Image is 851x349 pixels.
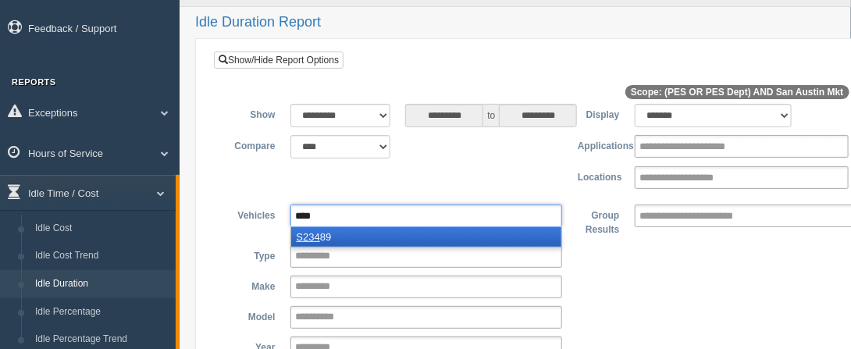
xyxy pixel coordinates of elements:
[226,276,283,294] label: Make
[226,245,283,264] label: Type
[570,205,627,237] label: Group Results
[28,242,176,270] a: Idle Cost Trend
[28,298,176,326] a: Idle Percentage
[226,135,283,154] label: Compare
[570,104,627,123] label: Display
[296,231,319,243] em: S234
[214,52,344,69] a: Show/Hide Report Options
[570,166,627,185] label: Locations
[483,104,499,127] span: to
[570,135,627,154] label: Applications
[226,205,283,223] label: Vehicles
[291,227,561,247] li: 89
[28,270,176,298] a: Idle Duration
[28,215,176,243] a: Idle Cost
[226,104,283,123] label: Show
[226,306,283,325] label: Model
[625,85,849,99] span: Scope: (PES OR PES Dept) AND San Austin Mkt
